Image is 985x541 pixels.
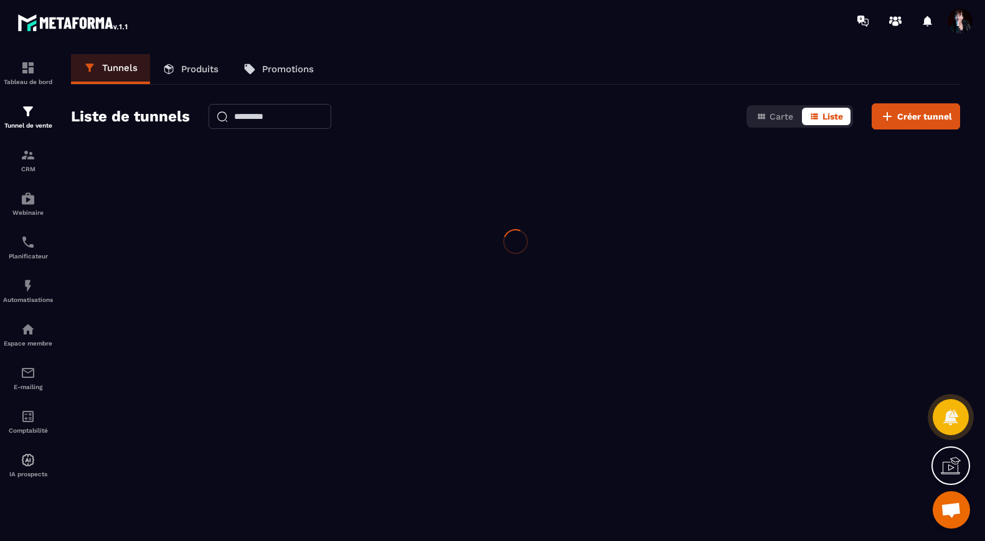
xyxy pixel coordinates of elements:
img: automations [21,453,35,468]
a: formationformationCRM [3,138,53,182]
button: Créer tunnel [872,103,960,129]
span: Carte [770,111,793,121]
span: Créer tunnel [897,110,952,123]
a: Promotions [231,54,326,84]
a: automationsautomationsWebinaire [3,182,53,225]
p: CRM [3,166,53,172]
img: scheduler [21,235,35,250]
img: formation [21,60,35,75]
a: formationformationTableau de bord [3,51,53,95]
img: automations [21,191,35,206]
a: automationsautomationsAutomatisations [3,269,53,313]
img: automations [21,278,35,293]
a: automationsautomationsEspace membre [3,313,53,356]
a: schedulerschedulerPlanificateur [3,225,53,269]
p: IA prospects [3,471,53,477]
p: Comptabilité [3,427,53,434]
a: emailemailE-mailing [3,356,53,400]
img: automations [21,322,35,337]
a: accountantaccountantComptabilité [3,400,53,443]
p: Webinaire [3,209,53,216]
button: Liste [802,108,851,125]
a: formationformationTunnel de vente [3,95,53,138]
p: Tunnel de vente [3,122,53,129]
img: formation [21,148,35,162]
p: E-mailing [3,383,53,390]
p: Produits [181,64,219,75]
span: Liste [822,111,843,121]
p: Espace membre [3,340,53,347]
a: Produits [150,54,231,84]
a: Ouvrir le chat [933,491,970,529]
p: Promotions [262,64,314,75]
a: Tunnels [71,54,150,84]
img: logo [17,11,130,34]
p: Automatisations [3,296,53,303]
p: Tunnels [102,62,138,73]
h2: Liste de tunnels [71,104,190,129]
button: Carte [749,108,801,125]
img: accountant [21,409,35,424]
img: email [21,365,35,380]
img: formation [21,104,35,119]
p: Planificateur [3,253,53,260]
p: Tableau de bord [3,78,53,85]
